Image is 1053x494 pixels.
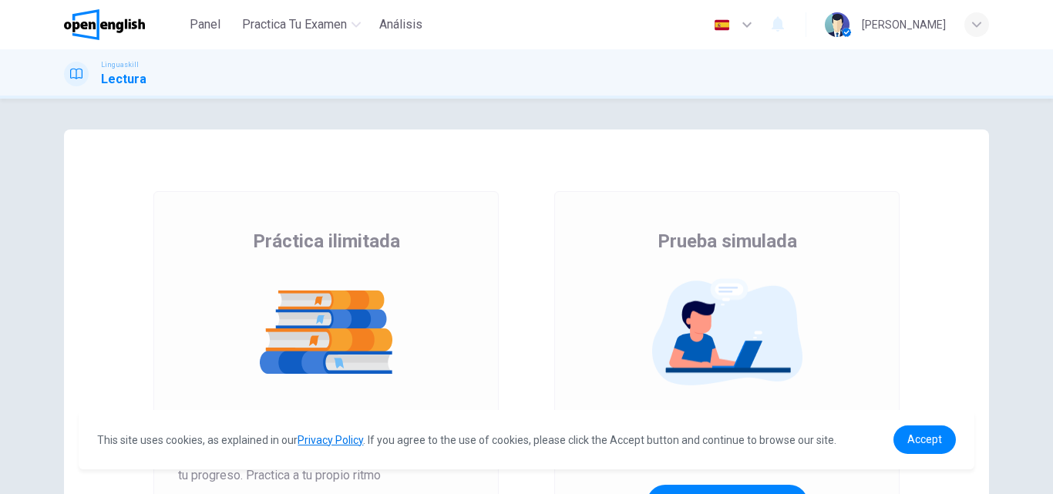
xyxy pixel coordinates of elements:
[658,229,797,254] span: Prueba simulada
[79,410,974,469] div: cookieconsent
[893,425,956,454] a: dismiss cookie message
[379,15,422,34] span: Análisis
[101,70,146,89] h1: Lectura
[180,11,230,39] button: Panel
[101,59,139,70] span: Linguaskill
[862,15,946,34] div: [PERSON_NAME]
[298,434,363,446] a: Privacy Policy
[712,19,732,31] img: es
[907,433,942,445] span: Accept
[64,9,145,40] img: OpenEnglish logo
[825,12,849,37] img: Profile picture
[190,15,220,34] span: Panel
[373,11,429,39] button: Análisis
[253,229,400,254] span: Práctica ilimitada
[64,9,180,40] a: OpenEnglish logo
[236,11,367,39] button: Practica tu examen
[242,15,347,34] span: Practica tu examen
[97,434,836,446] span: This site uses cookies, as explained in our . If you agree to the use of cookies, please click th...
